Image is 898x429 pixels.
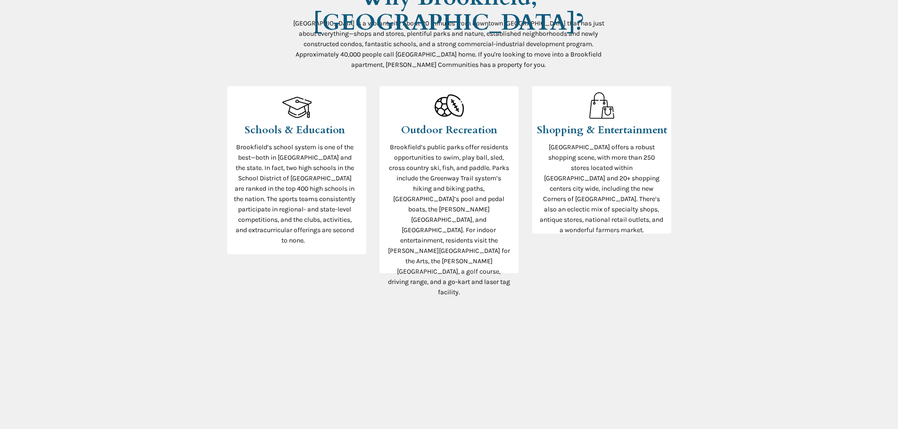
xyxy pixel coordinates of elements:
span: [GEOGRAPHIC_DATA] offers a robust shopping scene, with more than 250 stores located within [GEOGR... [540,143,663,234]
span: Shopping & Entertainment [537,123,667,137]
span: Brookfield’s school system is one of the best—both in [GEOGRAPHIC_DATA] and the state. In fact, t... [234,143,355,244]
span: Outdoor Recreation [401,123,497,137]
span: Schools & Education [245,123,345,137]
span: Brookfield’s public parks offer residents opportunities to swim, play ball, sled, cross country s... [388,143,510,296]
span: [GEOGRAPHIC_DATA] is a vibrant city about 20 minutes from downtown [GEOGRAPHIC_DATA] that has jus... [293,19,604,69]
